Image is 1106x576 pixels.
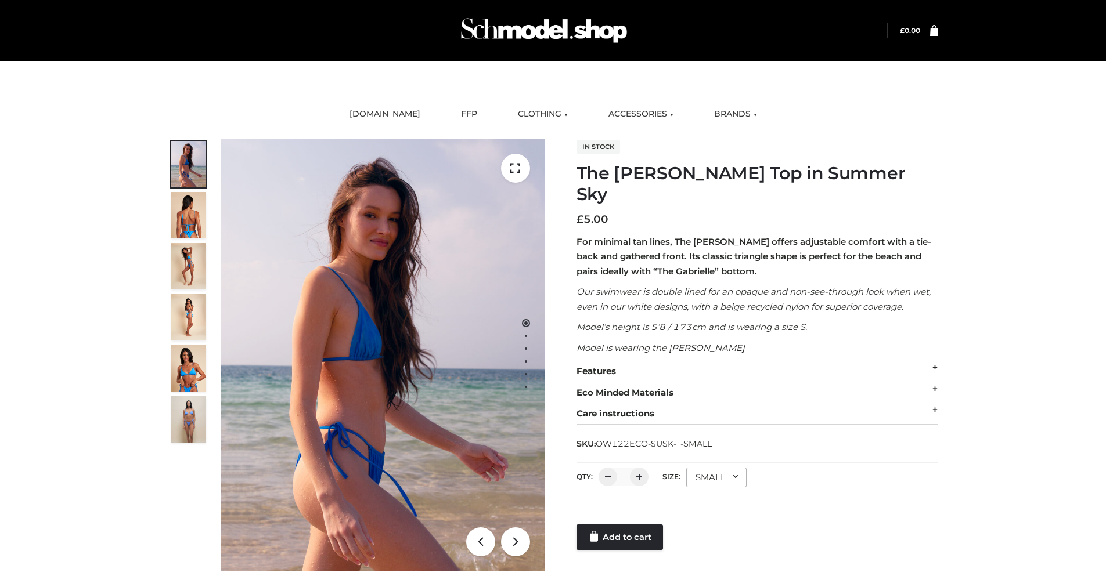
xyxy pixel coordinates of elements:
[221,139,545,571] img: 1.Alex-top_SS-1_4464b1e7-c2c9-4e4b-a62c-58381cd673c0 (1)
[509,102,577,127] a: CLOTHING
[577,472,593,481] label: QTY:
[600,102,682,127] a: ACCESSORIES
[577,286,931,312] em: Our swimwear is double lined for an opaque and non-see-through look when wet, even in our white d...
[171,243,206,289] img: 4.Alex-top_CN-1-1-2.jpg
[577,342,745,353] em: Model is wearing the [PERSON_NAME]
[452,102,486,127] a: FFP
[686,468,747,487] div: SMALL
[577,213,583,226] span: £
[171,294,206,340] img: 3.Alex-top_CN-1-1-2.jpg
[577,163,938,205] h1: The [PERSON_NAME] Top in Summer Sky
[577,236,931,277] strong: For minimal tan lines, The [PERSON_NAME] offers adjustable comfort with a tie-back and gathered f...
[171,396,206,443] img: SSVC.jpg
[577,382,938,404] div: Eco Minded Materials
[705,102,766,127] a: BRANDS
[577,213,608,226] bdi: 5.00
[577,524,663,550] a: Add to cart
[171,192,206,238] img: 5.Alex-top_CN-1-1_1-1.jpg
[900,26,920,35] a: £0.00
[596,439,712,449] span: OW122ECO-SUSK-_-SMALL
[577,140,620,154] span: In stock
[577,437,713,451] span: SKU:
[662,472,680,481] label: Size:
[577,321,807,332] em: Model’s height is 5’8 / 173cm and is wearing a size S.
[900,26,920,35] bdi: 0.00
[577,403,938,425] div: Care instructions
[341,102,429,127] a: [DOMAIN_NAME]
[457,8,631,53] img: Schmodel Admin 964
[577,361,938,382] div: Features
[171,141,206,187] img: 1.Alex-top_SS-1_4464b1e7-c2c9-4e4b-a62c-58381cd673c0-1.jpg
[171,345,206,392] img: 2.Alex-top_CN-1-1-2.jpg
[900,26,905,35] span: £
